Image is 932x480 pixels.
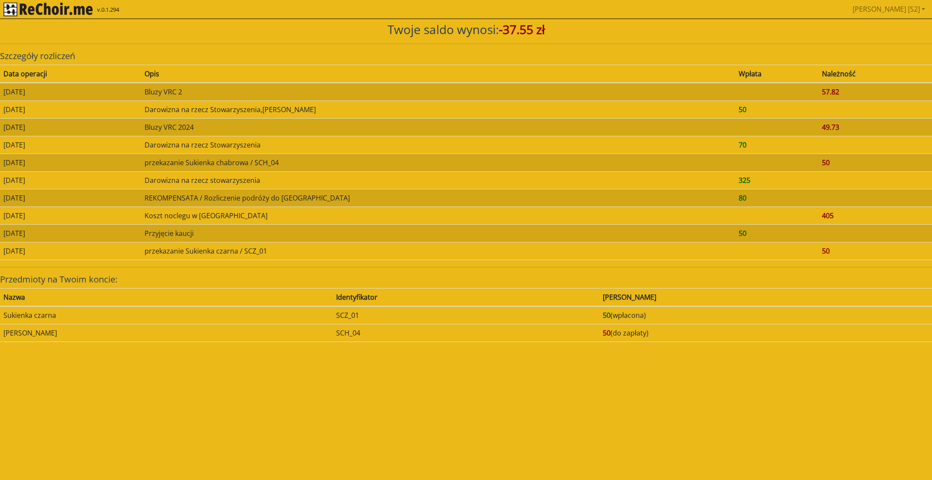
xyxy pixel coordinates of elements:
td: SCZ_01 [333,306,599,324]
div: Opis [145,69,732,79]
span: 50 [603,311,611,320]
span: 50 [822,246,830,256]
span: v.0.1.294 [97,6,119,14]
span: 57.82 [822,87,839,97]
span: (do zapłaty) [603,328,649,338]
span: (wpłacona) [603,311,646,320]
td: Koszt noclegu w [GEOGRAPHIC_DATA] [141,207,735,225]
td: SCH_04 [333,324,599,342]
span: 405 [822,211,834,220]
span: 50 [822,158,830,167]
div: Identyfikator [336,292,595,302]
td: Darowizna na rzecz Stowarzyszenia [141,136,735,154]
a: [PERSON_NAME] [S2] [849,0,929,18]
span: 50 [739,229,746,238]
td: Bluzy VRC 2 [141,83,735,101]
span: 80 [739,193,746,203]
div: [PERSON_NAME] [603,292,929,302]
div: Data operacji [3,69,138,79]
span: 49.73 [822,122,839,132]
span: 325 [739,176,750,185]
span: -37.55 zł [499,21,545,38]
div: Nazwa [3,292,329,302]
div: Wpłata [739,69,815,79]
span: 70 [739,140,746,150]
h3: Twoje saldo wynosi: [3,22,929,37]
td: przekazanie Sukienka czarna / SCZ_01 [141,242,735,260]
td: Bluzy VRC 2024 [141,119,735,136]
img: rekłajer mi [3,3,93,16]
td: Darowizna na rzecz stowarzyszenia [141,172,735,189]
td: Darowizna na rzecz Stowarzyszenia,[PERSON_NAME] [141,101,735,119]
div: Należność [822,69,929,79]
span: 50 [603,328,611,338]
span: 50 [739,105,746,114]
td: Przyjęcie kaucji [141,225,735,242]
td: REKOMPENSATA / Rozliczenie podróży do [GEOGRAPHIC_DATA] [141,189,735,207]
td: przekazanie Sukienka chabrowa / SCH_04 [141,154,735,172]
